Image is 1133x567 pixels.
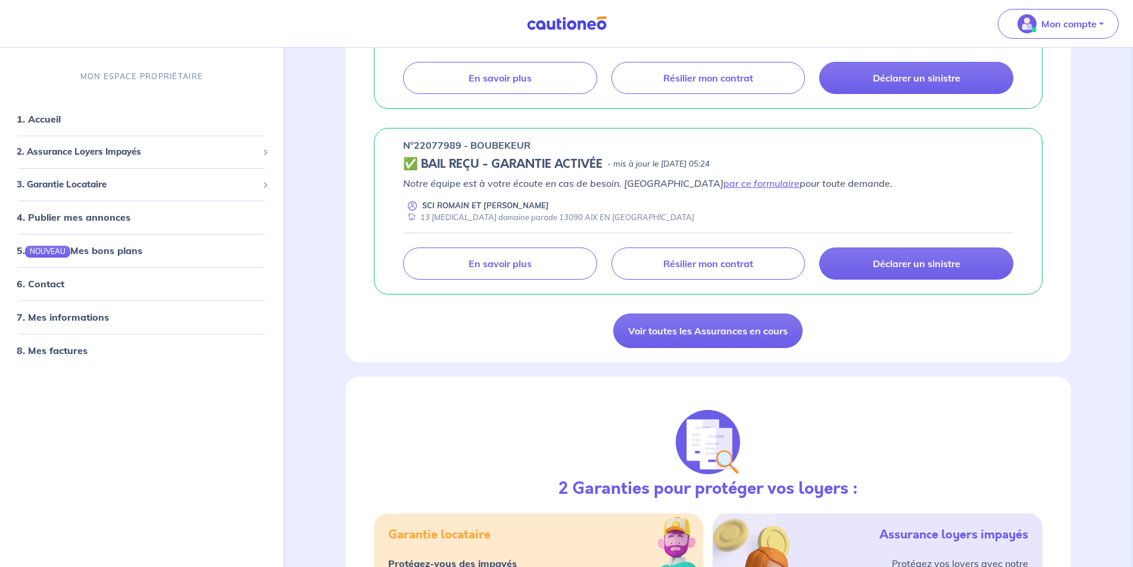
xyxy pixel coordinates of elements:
p: n°22077989 - BOUBEKEUR [403,138,530,152]
p: En savoir plus [469,258,532,270]
p: En savoir plus [469,72,532,84]
a: 4. Publier mes annonces [17,211,130,223]
p: Déclarer un sinistre [873,258,960,270]
span: 2. Assurance Loyers Impayés [17,145,258,159]
a: 6. Contact [17,278,64,290]
img: justif-loupe [676,410,740,474]
p: - mis à jour le [DATE] 05:24 [607,158,710,170]
a: Déclarer un sinistre [819,248,1013,280]
h5: Garantie locataire [388,528,491,542]
p: Déclarer un sinistre [873,72,960,84]
p: MON ESPACE PROPRIÉTAIRE [80,71,203,82]
a: 1. Accueil [17,113,61,125]
div: 6. Contact [5,272,279,296]
a: 7. Mes informations [17,312,109,324]
div: state: CONTRACT-VALIDATED, Context: ,MAYBE-CERTIFICATE,,LESSOR-DOCUMENTS,IS-ODEALIM [403,157,1013,171]
div: 13 [MEDICAL_DATA] domaine parade 13090 AIX EN [GEOGRAPHIC_DATA] [403,212,694,223]
h5: Assurance loyers impayés [879,528,1028,542]
div: 1. Accueil [5,107,279,131]
button: illu_account_valid_menu.svgMon compte [998,9,1119,39]
h5: ✅ BAIL REÇU - GARANTIE ACTIVÉE [403,157,603,171]
p: Résilier mon contrat [663,258,753,270]
a: Résilier mon contrat [611,248,806,280]
div: 2. Assurance Loyers Impayés [5,140,279,164]
a: En savoir plus [403,62,597,94]
p: Résilier mon contrat [663,72,753,84]
p: Mon compte [1041,17,1097,31]
a: par ce formulaire [723,177,800,189]
div: 8. Mes factures [5,339,279,363]
img: illu_account_valid_menu.svg [1017,14,1037,33]
img: Cautioneo [522,16,611,31]
a: Voir toutes les Assurances en cours [613,314,803,348]
a: Résilier mon contrat [611,62,806,94]
a: En savoir plus [403,248,597,280]
p: Notre équipe est à votre écoute en cas de besoin. [GEOGRAPHIC_DATA] pour toute demande. [403,176,1013,190]
a: 8. Mes factures [17,345,88,357]
div: 5.NOUVEAUMes bons plans [5,239,279,262]
a: 5.NOUVEAUMes bons plans [17,245,142,256]
div: 3. Garantie Locataire [5,173,279,196]
a: Déclarer un sinistre [819,62,1013,94]
div: 4. Publier mes annonces [5,205,279,229]
h3: 2 Garanties pour protéger vos loyers : [558,479,858,499]
span: 3. Garantie Locataire [17,178,258,192]
p: SCI ROMAIN ET [PERSON_NAME] [422,200,549,211]
div: 7. Mes informations [5,306,279,330]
